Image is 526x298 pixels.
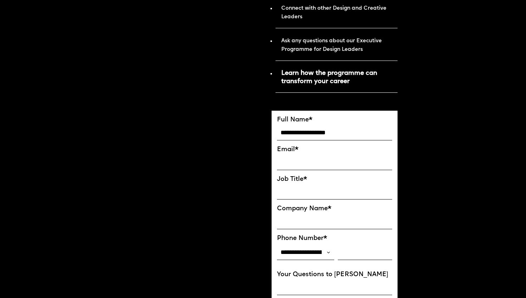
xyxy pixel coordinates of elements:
[277,146,392,153] label: Email
[277,271,392,278] label: Your Questions to [PERSON_NAME]
[281,70,377,85] strong: Learn how the programme can transform your career
[277,235,392,242] label: Phone Number
[281,6,386,20] strong: Connect with other Design and Creative Leaders
[277,116,392,124] label: Full Name
[277,205,392,212] label: Company Name
[277,176,392,183] label: Job Title
[281,38,382,52] strong: Ask any questions about our Executive Programme for Design Leaders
